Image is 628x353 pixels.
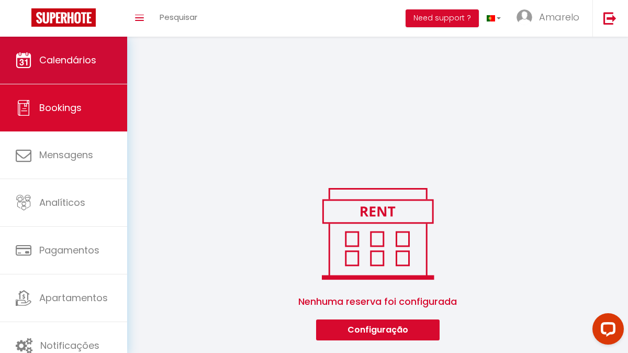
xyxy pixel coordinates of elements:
img: rent.png [311,183,444,284]
img: ... [517,9,532,25]
img: Super Booking [31,8,96,27]
span: Notificações [40,339,99,352]
span: Bookings [39,101,82,114]
span: Calendários [39,53,96,67]
span: Apartamentos [39,291,108,304]
span: Amarelo [539,10,579,24]
button: Configuração [316,319,440,340]
span: Pagamentos [39,244,99,257]
span: Mensagens [39,148,93,161]
span: Analíticos [39,196,85,209]
iframe: LiveChat chat widget [584,309,628,353]
span: Pesquisar [160,12,197,23]
img: logout [603,12,616,25]
span: Nenhuma reserva foi configurada [140,284,615,319]
button: Need support ? [406,9,479,27]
